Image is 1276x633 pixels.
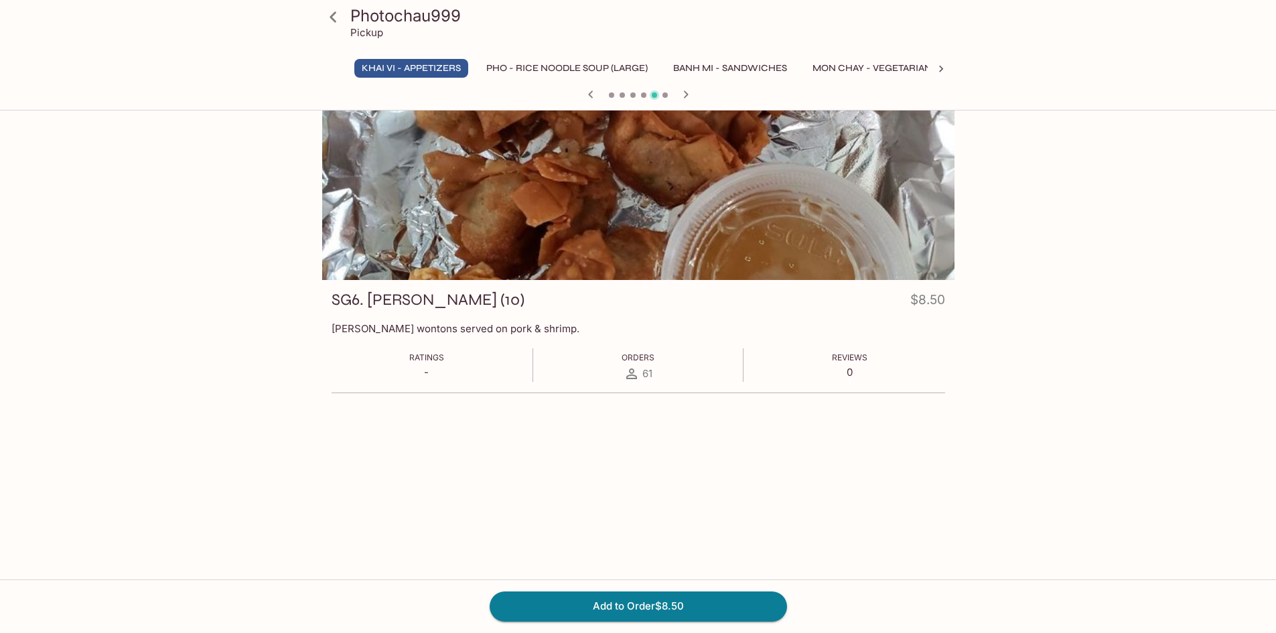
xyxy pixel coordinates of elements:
button: Mon Chay - Vegetarian Entrees [805,59,984,78]
button: Banh Mi - Sandwiches [666,59,794,78]
h3: Photochau999 [350,5,949,26]
p: Pickup [350,26,383,39]
h4: $8.50 [910,289,945,315]
span: Reviews [832,352,867,362]
button: Add to Order$8.50 [490,591,787,621]
p: [PERSON_NAME] wontons served on pork & shrimp. [332,322,945,335]
div: SG6. Hoanh Thanh Chien (10) [322,102,954,280]
span: Orders [622,352,654,362]
button: Khai Vi - Appetizers [354,59,468,78]
h3: SG6. [PERSON_NAME] (10) [332,289,524,310]
p: - [409,366,444,378]
span: 61 [642,367,652,380]
button: Pho - Rice Noodle Soup (Large) [479,59,655,78]
span: Ratings [409,352,444,362]
p: 0 [832,366,867,378]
